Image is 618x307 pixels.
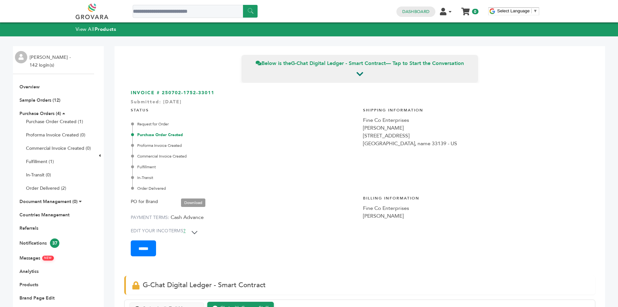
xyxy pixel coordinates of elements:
a: Notifications37 [19,240,59,246]
a: Dashboard [402,9,430,15]
span: Below is the — Tap to Start the Conversation [256,60,464,67]
a: Sample Orders (12) [19,97,60,103]
a: View AllProducts [76,26,116,32]
a: ? [183,228,186,234]
div: [STREET_ADDRESS] [363,132,589,140]
a: Select Language​ [497,8,538,13]
span: G-Chat Digital Ledger - Smart Contract [143,280,266,290]
div: Fulfillment [132,164,357,170]
div: Commercial Invoice Created [132,153,357,159]
div: [GEOGRAPHIC_DATA], name 33139 - US [363,140,589,147]
strong: G-Chat Digital Ledger - Smart Contract [291,60,386,67]
div: Fine Co Enterprises [363,204,589,212]
span: 37 [50,238,59,248]
h4: STATUS [131,103,357,116]
div: Request for Order [132,121,357,127]
div: Order Delivered [132,185,357,191]
a: My Cart [462,6,469,13]
a: Products [19,282,38,288]
span: Select Language [497,8,530,13]
a: Purchase Orders (4) [19,110,61,117]
span: NEW [42,256,54,261]
label: PO for Brand [131,198,158,206]
a: Commercial Invoice Created (0) [26,145,91,151]
a: Analytics [19,268,39,275]
a: Countries Management [19,212,69,218]
a: Overview [19,84,40,90]
span: Cash Advance [171,214,204,221]
div: In-Transit [132,175,357,181]
li: [PERSON_NAME] - 142 login(s) [30,54,72,69]
a: In-Transit (0) [26,172,51,178]
img: profile.png [15,51,27,63]
div: Proforma Invoice Created [132,143,357,148]
h4: Shipping Information [363,103,589,116]
a: MessagesNEW [19,255,54,261]
div: Submitted: [DATE] [131,99,589,109]
a: Document Management (0) [19,198,78,205]
label: PAYMENT TERMS: [131,214,169,221]
div: Purchase Order Created [132,132,357,138]
span: 0 [472,9,478,14]
h4: Billing Information [363,191,589,204]
div: [PERSON_NAME] [363,212,589,220]
a: Purchase Order Created (1) [26,119,83,125]
h3: INVOICE # 250702-1752-33011 [131,90,589,96]
span: ▼ [533,8,538,13]
label: EDIT YOUR INCOTERMS [131,228,186,234]
a: Proforma Invoice Created (0) [26,132,85,138]
div: [PERSON_NAME] [363,124,589,132]
a: Referrals [19,225,38,231]
a: Brand Page Edit [19,295,55,301]
a: Download [181,198,205,207]
strong: Products [95,26,116,32]
a: Order Delivered (2) [26,185,66,191]
div: Fine Co Enterprises [363,116,589,124]
a: Fulfillment (1) [26,159,54,165]
input: Search a product or brand... [133,5,258,18]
